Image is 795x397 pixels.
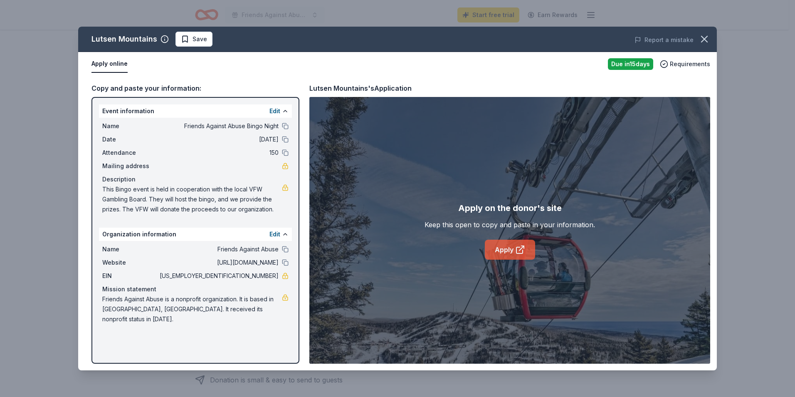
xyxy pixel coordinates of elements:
[158,258,279,268] span: [URL][DOMAIN_NAME]
[269,106,280,116] button: Edit
[158,148,279,158] span: 150
[635,35,694,45] button: Report a mistake
[102,161,158,171] span: Mailing address
[175,32,212,47] button: Save
[193,34,207,44] span: Save
[102,294,282,324] span: Friends Against Abuse is a nonprofit organization. It is based in [GEOGRAPHIC_DATA], [GEOGRAPHIC_...
[102,184,282,214] span: This Bingo event is held in cooperation with the local VFW Gambling Board. They will host the bin...
[158,244,279,254] span: Friends Against Abuse
[91,32,157,46] div: Lutsen Mountains
[608,58,653,70] div: Due in 15 days
[102,244,158,254] span: Name
[91,83,299,94] div: Copy and paste your information:
[269,229,280,239] button: Edit
[425,220,595,230] div: Keep this open to copy and paste in your information.
[158,134,279,144] span: [DATE]
[102,284,289,294] div: Mission statement
[158,271,279,281] span: [US_EMPLOYER_IDENTIFICATION_NUMBER]
[670,59,710,69] span: Requirements
[158,121,279,131] span: Friends Against Abuse Bingo Night
[309,83,412,94] div: Lutsen Mountains's Application
[102,148,158,158] span: Attendance
[485,240,535,260] a: Apply
[102,174,289,184] div: Description
[102,271,158,281] span: EIN
[458,201,562,215] div: Apply on the donor's site
[91,55,128,73] button: Apply online
[102,134,158,144] span: Date
[99,228,292,241] div: Organization information
[99,104,292,118] div: Event information
[660,59,710,69] button: Requirements
[102,121,158,131] span: Name
[102,258,158,268] span: Website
